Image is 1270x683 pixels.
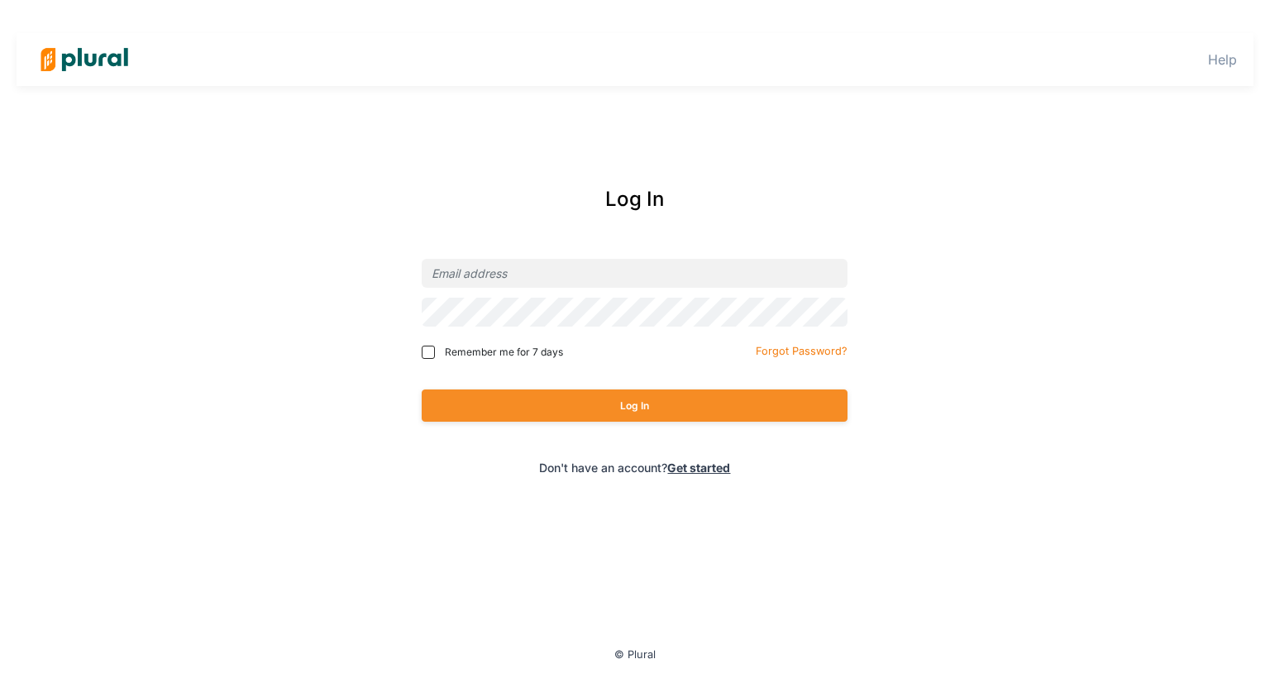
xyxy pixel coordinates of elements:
[422,389,847,422] button: Log In
[26,31,142,88] img: Logo for Plural
[667,461,730,475] a: Get started
[351,459,919,476] div: Don't have an account?
[351,184,919,214] div: Log In
[756,341,847,358] a: Forgot Password?
[756,345,847,357] small: Forgot Password?
[1208,51,1237,68] a: Help
[614,648,656,661] small: © Plural
[422,259,847,288] input: Email address
[422,346,435,359] input: Remember me for 7 days
[445,345,563,360] span: Remember me for 7 days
